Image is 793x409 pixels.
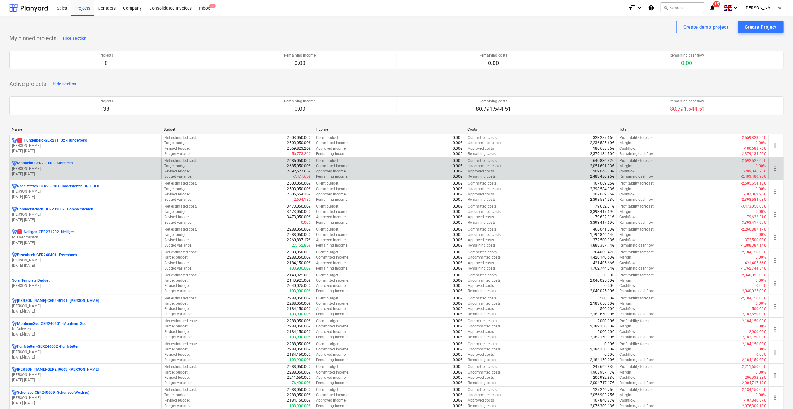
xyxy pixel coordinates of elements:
[164,250,197,255] p: Net estimated cost :
[776,4,784,12] i: keyboard_arrow_down
[12,127,159,132] div: Name
[744,169,766,174] p: -209,046.70€
[771,188,779,195] span: more_vert
[287,250,311,255] p: 2,388,050.00€
[619,127,766,132] div: Total
[453,227,462,232] p: 0.00€
[12,321,17,327] div: Project has multi currencies enabled
[619,232,632,237] p: Margin :
[61,33,88,43] button: Hide section
[12,344,17,349] div: Project has multi currencies enabled
[746,214,766,220] p: -79,632.31€
[164,255,189,260] p: Target budget :
[453,243,462,248] p: 0.00€
[12,303,159,309] p: [PERSON_NAME]
[12,161,159,176] div: Monheim-GER231003 -Monheim[PERSON_NAME][DATE]-[DATE]
[12,184,17,189] div: Project has multi currencies enabled
[287,209,311,214] p: 3,473,050.00€
[468,250,498,255] p: Committed costs :
[771,211,779,218] span: more_vert
[293,174,311,179] p: -7,477.65€
[284,105,316,113] p: 0.00
[316,209,349,214] p: Committed income :
[12,172,159,177] p: [DATE] - [DATE]
[590,209,614,214] p: 3,393,417.69€
[453,255,462,260] p: 0.00€
[284,99,316,104] p: Remaining income
[590,197,614,202] p: 2,398,584.93€
[164,169,191,174] p: Revised budget :
[593,227,614,232] p: 466,041.03€
[741,204,766,209] p: -3,473,050.00€
[12,372,159,378] p: [PERSON_NAME]
[619,192,636,197] p: Cashflow :
[453,192,462,197] p: 0.00€
[744,237,766,243] p: -372,500.03€
[771,234,779,241] span: more_vert
[762,379,793,409] iframe: Chat Widget
[316,135,339,140] p: Client budget :
[316,250,339,255] p: Client budget :
[316,220,348,225] p: Remaining income :
[453,250,462,255] p: 0.00€
[316,255,349,260] p: Committed income :
[12,309,159,314] p: [DATE] - [DATE]
[164,237,191,243] p: Revised budget :
[771,142,779,150] span: more_vert
[744,5,776,10] span: [PERSON_NAME]
[292,243,311,248] p: 27,162.83€
[453,186,462,192] p: 0.00€
[63,35,86,42] div: Hide section
[12,252,159,268] div: Essenbach-GER240401 -Essenbach[PERSON_NAME][DATE]-[DATE]
[771,326,779,333] span: more_vert
[619,214,636,220] p: Cashflow :
[741,197,766,202] p: -2,398,584.93€
[744,192,766,197] p: -107,069.25€
[12,401,159,406] p: [DATE] - [DATE]
[17,367,99,372] p: [PERSON_NAME]-GER240603 - [PERSON_NAME]
[619,146,636,151] p: Cashflow :
[316,146,346,151] p: Approved income :
[628,4,636,12] i: format_size
[741,181,766,186] p: -2,505,654.18€
[12,344,159,360] div: Funfstetten-GER240602 -Funfstetten[PERSON_NAME][DATE]-[DATE]
[745,23,777,31] div: Create Project
[648,4,654,12] i: Knowledge base
[99,99,113,104] p: Projects
[164,192,191,197] p: Revised budget :
[284,53,316,58] p: Remaining income
[287,146,311,151] p: 2,559,823.26€
[164,220,192,225] p: Budget variance :
[593,146,614,151] p: 180,688.76€
[12,138,17,143] div: Project has multi currencies enabled
[468,227,498,232] p: Committed costs :
[12,263,159,268] p: [DATE] - [DATE]
[287,227,311,232] p: 2,288,050.00€
[468,197,497,202] p: Remaining costs :
[164,209,189,214] p: Target budget :
[771,257,779,264] span: more_vert
[17,229,75,235] p: Nelligen-GER231202 - Nelligen
[468,243,497,248] p: Remaining costs :
[316,227,339,232] p: Client budget :
[287,237,311,243] p: 2,260,887.17€
[12,350,159,355] p: [PERSON_NAME]
[468,140,502,146] p: Uncommitted costs :
[12,207,17,212] div: Project has multi currencies enabled
[590,255,614,260] p: 1,420,140.53€
[619,158,655,163] p: Profitability forecast :
[17,138,87,143] p: Hungerberg-GER231102 - Hungerberg
[593,250,614,255] p: 764,009.47€
[590,220,614,225] p: 3,393,417.69€
[12,367,17,372] div: Project has multi currencies enabled
[287,214,311,220] p: 3,473,050.00€
[756,209,766,214] p: 0.00%
[12,395,159,401] p: [PERSON_NAME]
[619,140,632,146] p: Margin :
[316,127,462,132] div: Income
[595,204,614,209] p: 79,632.31€
[164,214,191,220] p: Revised budget :
[164,204,197,209] p: Net estimated cost :
[453,209,462,214] p: 0.00€
[756,163,766,169] p: 0.00%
